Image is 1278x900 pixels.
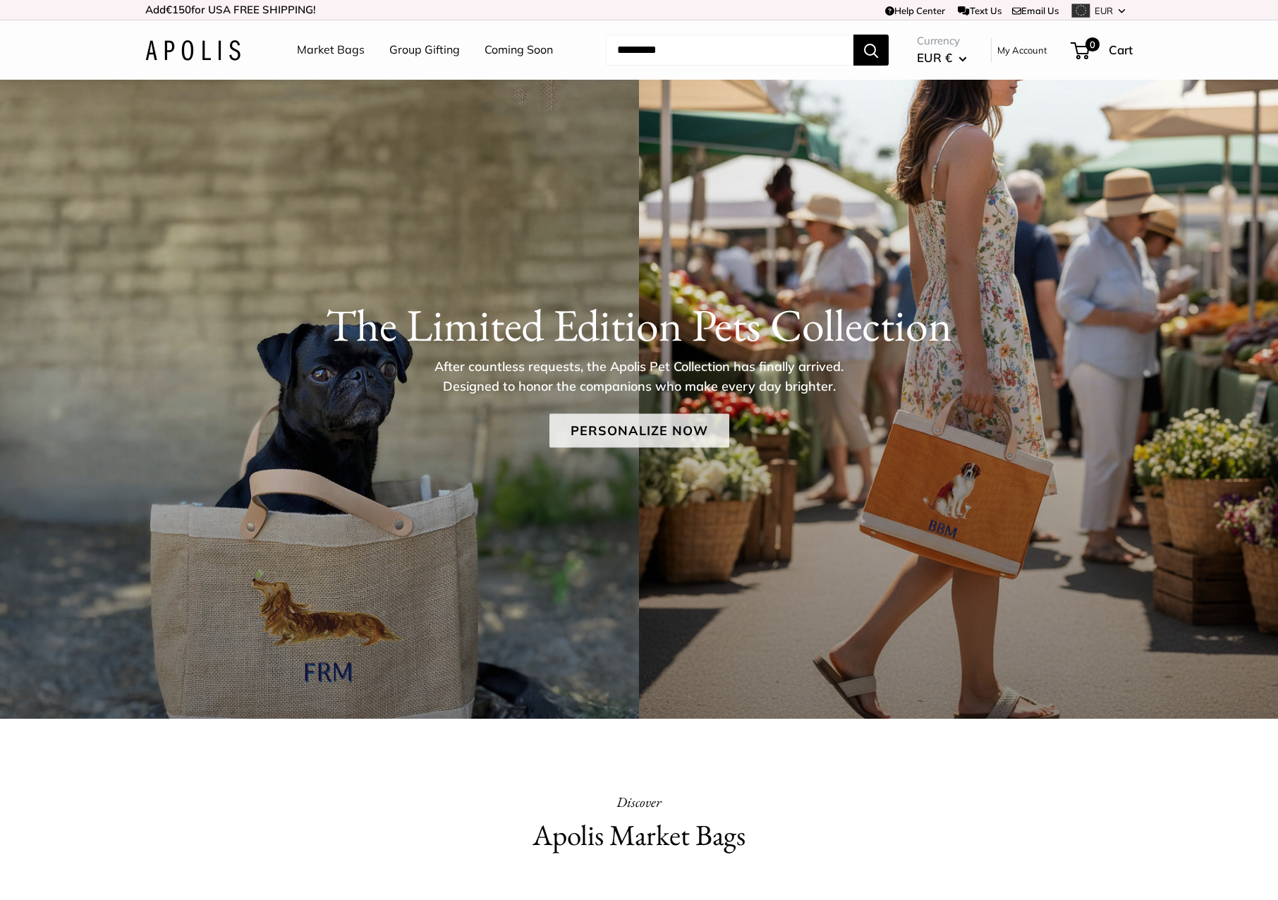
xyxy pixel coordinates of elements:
[389,39,460,61] a: Group Gifting
[485,39,553,61] a: Coming Soon
[997,42,1047,59] a: My Account
[166,3,191,16] span: €150
[145,298,1133,351] h1: The Limited Edition Pets Collection
[1012,5,1059,16] a: Email Us
[1109,42,1133,57] span: Cart
[1095,5,1113,16] span: EUR
[1085,37,1100,51] span: 0
[885,5,945,16] a: Help Center
[297,39,365,61] a: Market Bags
[958,5,1001,16] a: Text Us
[1072,39,1133,61] a: 0 Cart
[606,35,853,66] input: Search...
[917,47,967,69] button: EUR €
[392,789,886,815] p: Discover
[410,356,868,396] p: After countless requests, the Apolis Pet Collection has finally arrived. Designed to honor the co...
[549,413,729,447] a: Personalize Now
[917,31,967,51] span: Currency
[917,50,952,65] span: EUR €
[853,35,889,66] button: Search
[392,815,886,856] h2: Apolis Market Bags
[145,40,241,61] img: Apolis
